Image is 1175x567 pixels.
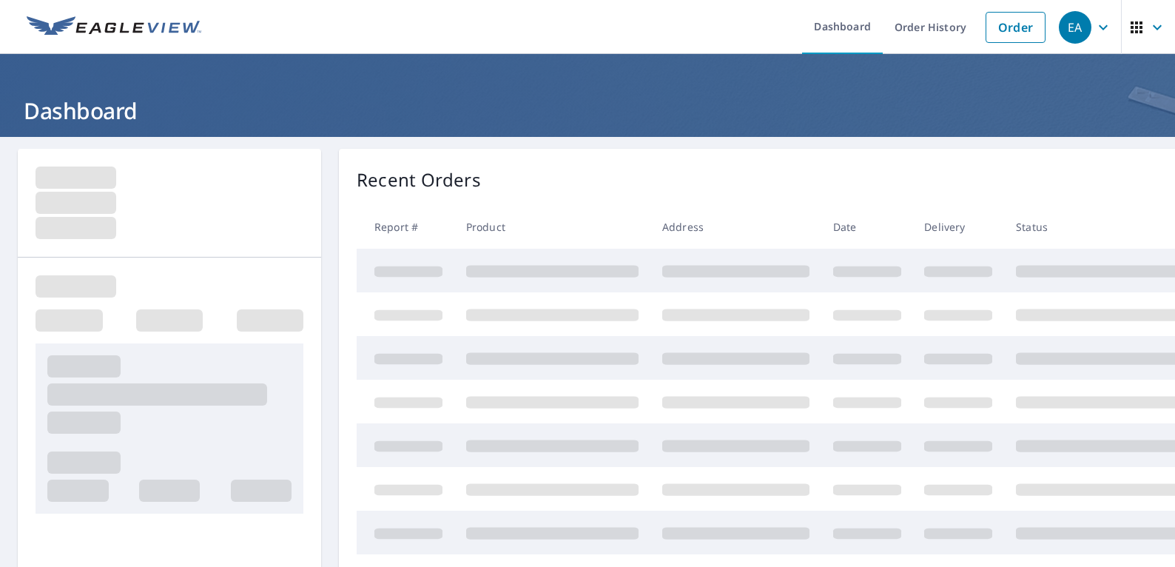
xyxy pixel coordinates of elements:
th: Report # [357,205,454,249]
p: Recent Orders [357,167,481,193]
a: Order [986,12,1046,43]
th: Address [650,205,821,249]
h1: Dashboard [18,95,1157,126]
th: Product [454,205,650,249]
img: EV Logo [27,16,201,38]
div: EA [1059,11,1091,44]
th: Delivery [912,205,1004,249]
th: Date [821,205,913,249]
